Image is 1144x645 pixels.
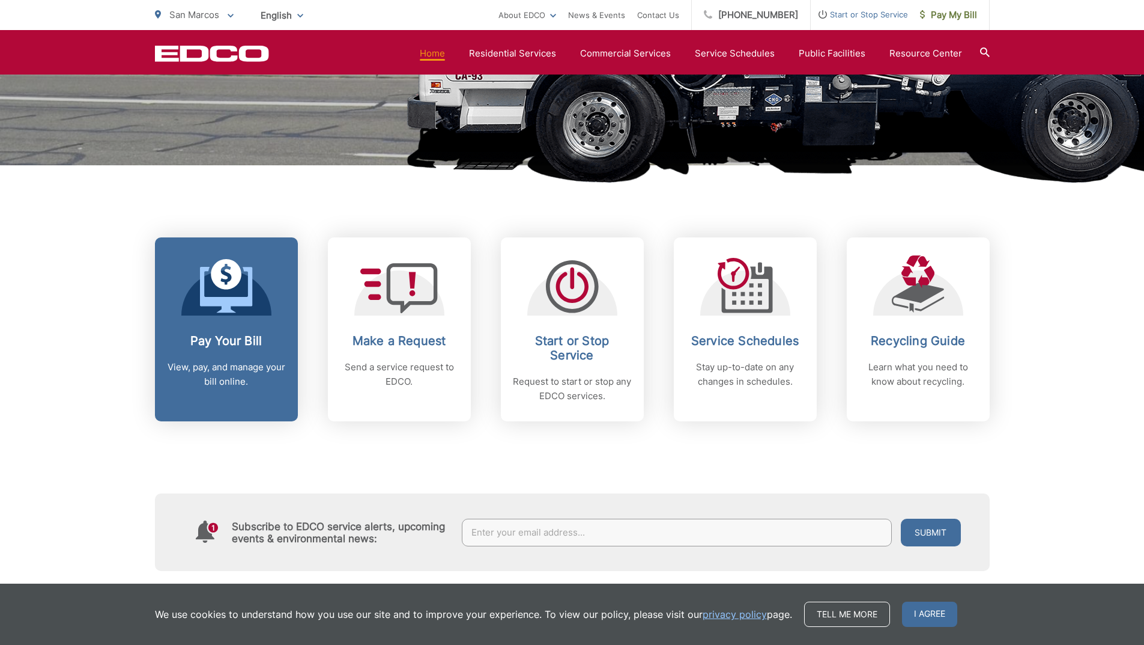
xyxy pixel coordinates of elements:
[859,334,978,348] h2: Recycling Guide
[328,237,471,421] a: Make a Request Send a service request to EDCO.
[340,360,459,389] p: Send a service request to EDCO.
[513,334,632,362] h2: Start or Stop Service
[902,602,957,627] span: I agree
[580,46,671,61] a: Commercial Services
[686,334,805,348] h2: Service Schedules
[568,8,625,22] a: News & Events
[847,237,990,421] a: Recycling Guide Learn what you need to know about recycling.
[252,5,312,26] span: English
[804,602,890,627] a: Tell me more
[901,519,961,546] button: Submit
[340,334,459,348] h2: Make a Request
[169,9,219,20] span: San Marcos
[420,46,445,61] a: Home
[155,607,792,622] p: We use cookies to understand how you use our site and to improve your experience. To view our pol...
[637,8,679,22] a: Contact Us
[155,45,269,62] a: EDCD logo. Return to the homepage.
[513,374,632,403] p: Request to start or stop any EDCO services.
[155,237,298,421] a: Pay Your Bill View, pay, and manage your bill online.
[799,46,865,61] a: Public Facilities
[889,46,962,61] a: Resource Center
[695,46,775,61] a: Service Schedules
[498,8,556,22] a: About EDCO
[469,46,556,61] a: Residential Services
[686,360,805,389] p: Stay up-to-date on any changes in schedules.
[462,519,892,546] input: Enter your email address...
[703,607,767,622] a: privacy policy
[167,360,286,389] p: View, pay, and manage your bill online.
[232,521,450,545] h4: Subscribe to EDCO service alerts, upcoming events & environmental news:
[859,360,978,389] p: Learn what you need to know about recycling.
[167,334,286,348] h2: Pay Your Bill
[674,237,817,421] a: Service Schedules Stay up-to-date on any changes in schedules.
[920,8,977,22] span: Pay My Bill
